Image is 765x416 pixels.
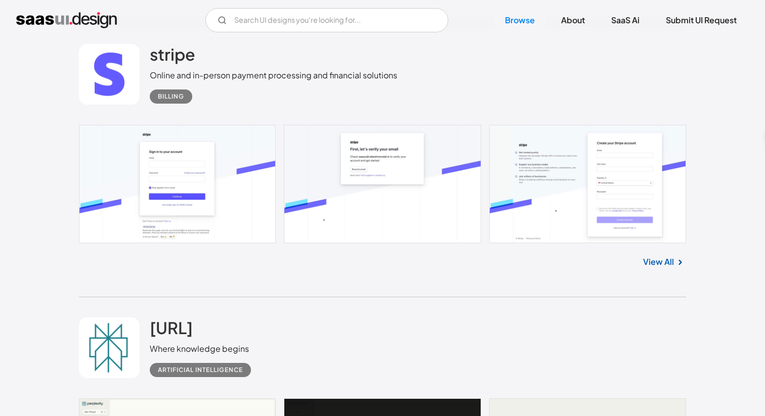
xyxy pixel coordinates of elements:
a: View All [643,256,674,268]
div: Where knowledge begins [150,343,259,355]
a: Browse [493,9,547,31]
h2: [URL] [150,317,193,338]
a: stripe [150,44,195,69]
div: Online and in-person payment processing and financial solutions [150,69,397,81]
a: [URL] [150,317,193,343]
h2: stripe [150,44,195,64]
div: Billing [158,90,184,103]
input: Search UI designs you're looking for... [205,8,448,32]
div: Artificial Intelligence [158,364,243,376]
a: Submit UI Request [654,9,749,31]
form: Email Form [205,8,448,32]
a: home [16,12,117,28]
a: SaaS Ai [599,9,652,31]
a: About [549,9,597,31]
